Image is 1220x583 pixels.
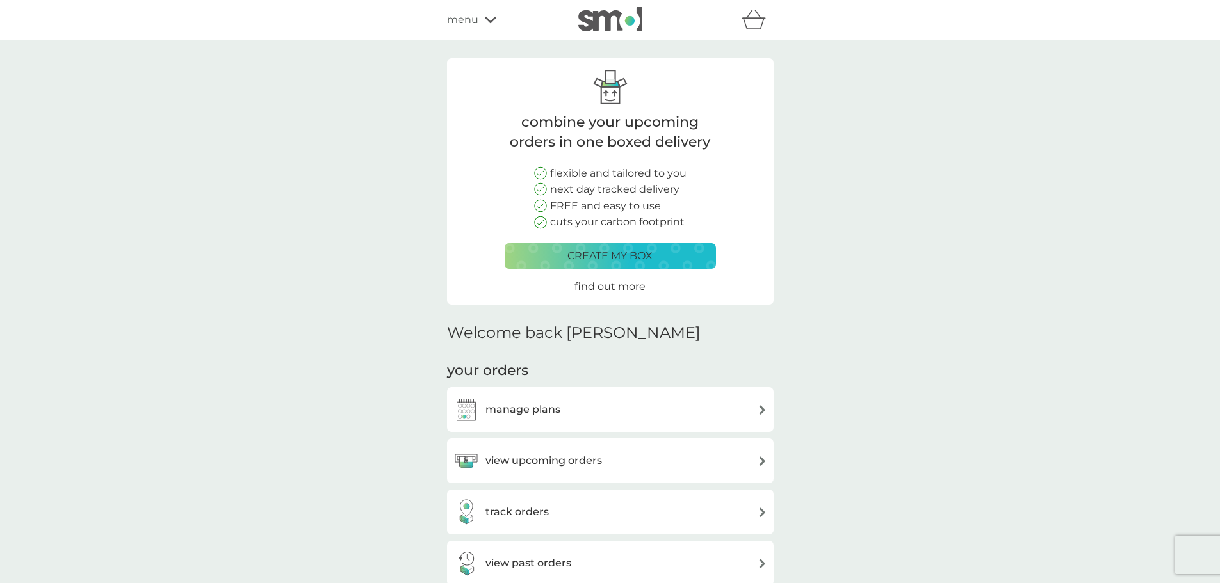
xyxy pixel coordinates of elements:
h3: manage plans [485,401,560,418]
a: find out more [574,278,646,295]
p: create my box [567,248,653,264]
p: flexible and tailored to you [550,165,687,182]
img: arrow right [758,456,767,466]
p: next day tracked delivery [550,181,679,198]
img: arrow right [758,405,767,415]
img: arrow right [758,559,767,568]
span: find out more [574,280,646,292]
img: arrow right [758,507,767,517]
h2: Welcome back [PERSON_NAME] [447,324,701,342]
h3: view past orders [485,555,571,571]
div: basket [742,7,774,33]
p: combine your upcoming orders in one boxed delivery [505,113,716,152]
img: smol [578,7,642,31]
h3: view upcoming orders [485,452,602,469]
p: FREE and easy to use [550,198,661,214]
h3: track orders [485,504,549,520]
span: menu [447,12,478,28]
p: cuts your carbon footprint [550,214,685,230]
h3: your orders [447,361,528,381]
button: create my box [505,243,716,269]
